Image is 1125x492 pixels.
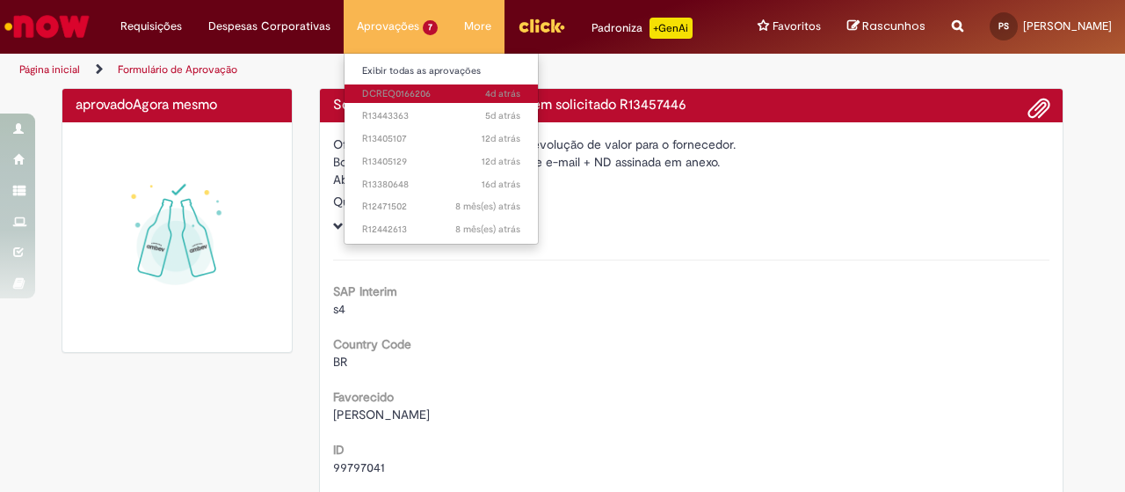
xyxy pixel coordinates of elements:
time: 14/08/2025 08:44:12 [482,178,520,191]
a: Exibir todas as aprovações [345,62,538,81]
img: sucesso_1.gif [76,136,279,339]
time: 25/08/2025 17:13:00 [485,87,520,100]
ul: Trilhas de página [13,54,737,86]
span: Requisições [120,18,182,35]
img: click_logo_yellow_360x200.png [518,12,565,39]
span: 5d atrás [485,109,520,122]
span: 12d atrás [482,132,520,145]
span: 4d atrás [485,87,520,100]
b: Favorecido [333,389,394,405]
a: Aberto DCREQ0166206 : [345,84,538,104]
span: 99797041 [333,459,385,475]
time: 17/08/2025 21:41:28 [482,132,520,145]
a: Aberto R13405129 : [345,152,538,172]
a: Página inicial [19,62,80,77]
time: 27/12/2024 09:59:12 [455,223,520,236]
div: [PERSON_NAME] [333,171,1050,193]
a: Aberto R13380648 : [345,175,538,195]
span: s4 [333,301,345,317]
a: Formulário de Aprovação [118,62,237,77]
p: +GenAi [650,18,693,39]
b: ID [333,442,345,458]
b: Country Code [333,336,411,352]
ul: Aprovações [344,53,539,245]
a: Aberto R13443363 : [345,106,538,126]
span: 7 [423,20,438,35]
a: Aberto R13405107 : [345,129,538,149]
span: R13380648 [362,178,520,192]
h4: aprovado [76,98,279,114]
time: 17/08/2025 21:36:49 [482,155,520,168]
span: [PERSON_NAME] [333,407,430,422]
span: Agora mesmo [133,96,217,114]
span: Favoritos [773,18,821,35]
span: Rascunhos [862,18,925,34]
span: More [464,18,491,35]
span: BR [333,354,347,370]
time: 29/08/2025 13:57:36 [133,96,217,114]
span: DCREQ0166206 [362,87,520,101]
span: Despesas Corporativas [208,18,330,35]
span: R12442613 [362,223,520,237]
span: 12d atrás [482,155,520,168]
label: Aberto por [333,171,393,188]
span: 8 mês(es) atrás [455,223,520,236]
h4: Solicitação de aprovação para Item solicitado R13457446 [333,98,1050,114]
span: 8 mês(es) atrás [455,200,520,213]
div: Bom dia, Favor realizar o EC conforme e-mail + ND assinada em anexo. [333,153,1050,171]
time: 06/01/2025 08:59:38 [455,200,520,213]
div: Quantidade 1 [333,193,1050,210]
a: Aberto R12471502 : [345,197,538,217]
img: ServiceNow [2,9,92,44]
span: R13405107 [362,132,520,146]
div: Oferta destinada para Abatimento/Devolução de valor para o fornecedor. [333,136,1050,153]
div: Padroniza [592,18,693,39]
span: [PERSON_NAME] [1023,18,1112,33]
span: 16d atrás [482,178,520,191]
span: R12471502 [362,200,520,214]
a: Aberto R12442613 : [345,220,538,239]
span: Aprovações [357,18,419,35]
span: R13443363 [362,109,520,123]
b: SAP Interim [333,283,397,299]
span: PS [998,20,1009,32]
time: 25/08/2025 10:26:24 [485,109,520,122]
a: Rascunhos [847,18,925,35]
span: R13405129 [362,155,520,169]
